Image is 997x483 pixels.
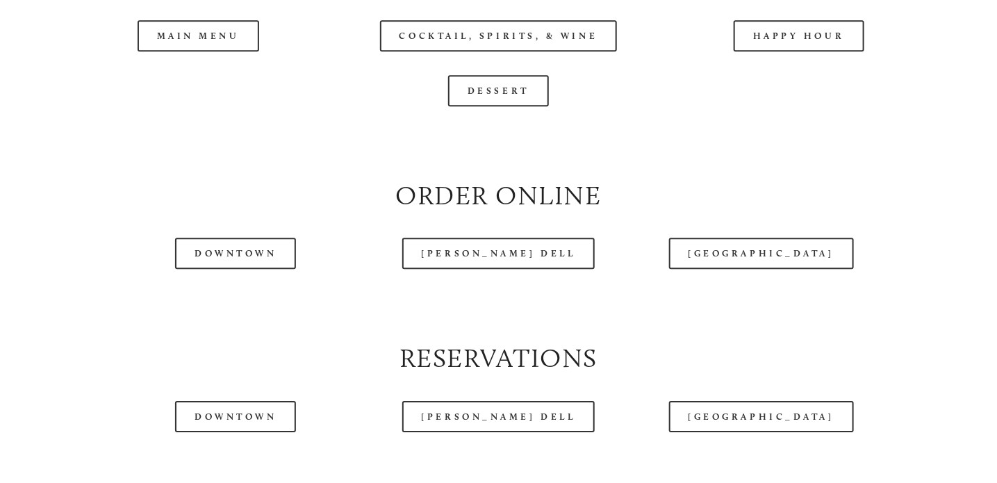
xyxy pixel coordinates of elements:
[669,401,854,432] a: [GEOGRAPHIC_DATA]
[175,401,296,432] a: Downtown
[669,238,854,269] a: [GEOGRAPHIC_DATA]
[60,177,937,214] h2: Order Online
[60,340,937,377] h2: Reservations
[402,238,595,269] a: [PERSON_NAME] Dell
[175,238,296,269] a: Downtown
[402,401,595,432] a: [PERSON_NAME] Dell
